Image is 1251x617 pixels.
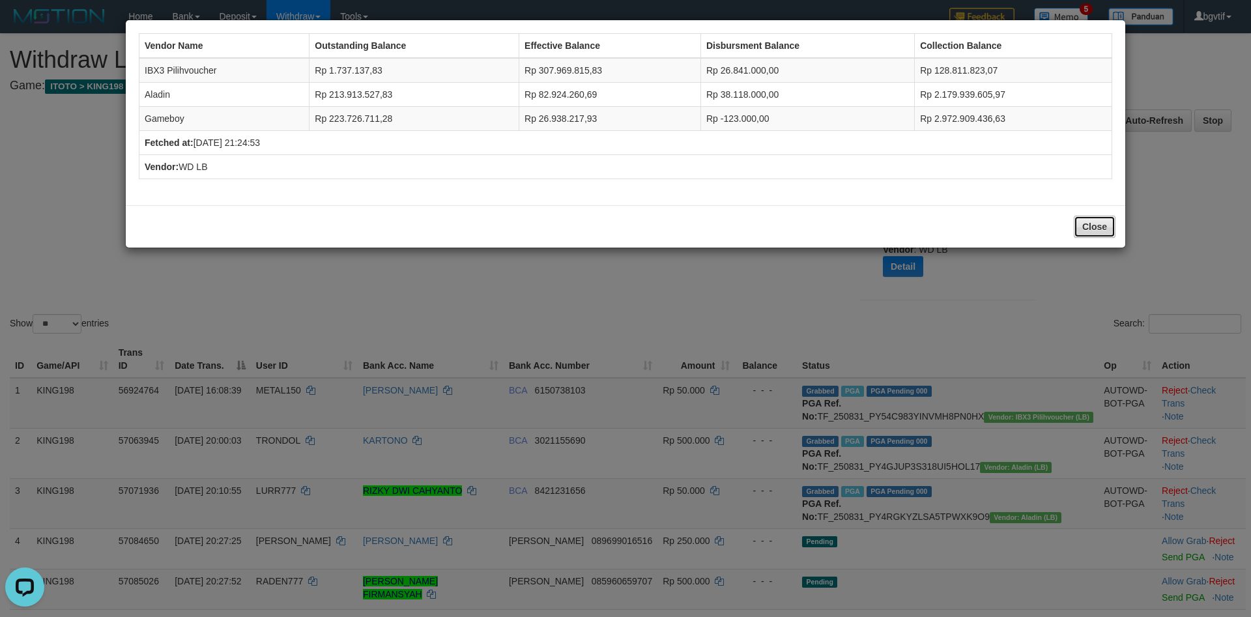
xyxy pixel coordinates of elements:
td: Rp 213.913.527,83 [309,83,519,107]
button: Open LiveChat chat widget [5,5,44,44]
button: Close [1074,216,1115,238]
td: Rp 1.737.137,83 [309,58,519,83]
td: WD LB [139,155,1112,179]
th: Outstanding Balance [309,34,519,59]
th: Vendor Name [139,34,309,59]
td: Rp 82.924.260,69 [519,83,701,107]
td: Rp 307.969.815,83 [519,58,701,83]
td: Rp 2.179.939.605,97 [915,83,1112,107]
th: Effective Balance [519,34,701,59]
td: Rp 38.118.000,00 [700,83,914,107]
b: Vendor: [145,162,179,172]
b: Fetched at: [145,137,194,148]
th: Disbursment Balance [700,34,914,59]
td: [DATE] 21:24:53 [139,131,1112,155]
td: Gameboy [139,107,309,131]
th: Collection Balance [915,34,1112,59]
td: Rp -123.000,00 [700,107,914,131]
td: Rp 26.841.000,00 [700,58,914,83]
td: Rp 26.938.217,93 [519,107,701,131]
td: IBX3 Pilihvoucher [139,58,309,83]
td: Rp 223.726.711,28 [309,107,519,131]
td: Aladin [139,83,309,107]
td: Rp 128.811.823,07 [915,58,1112,83]
td: Rp 2.972.909.436,63 [915,107,1112,131]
